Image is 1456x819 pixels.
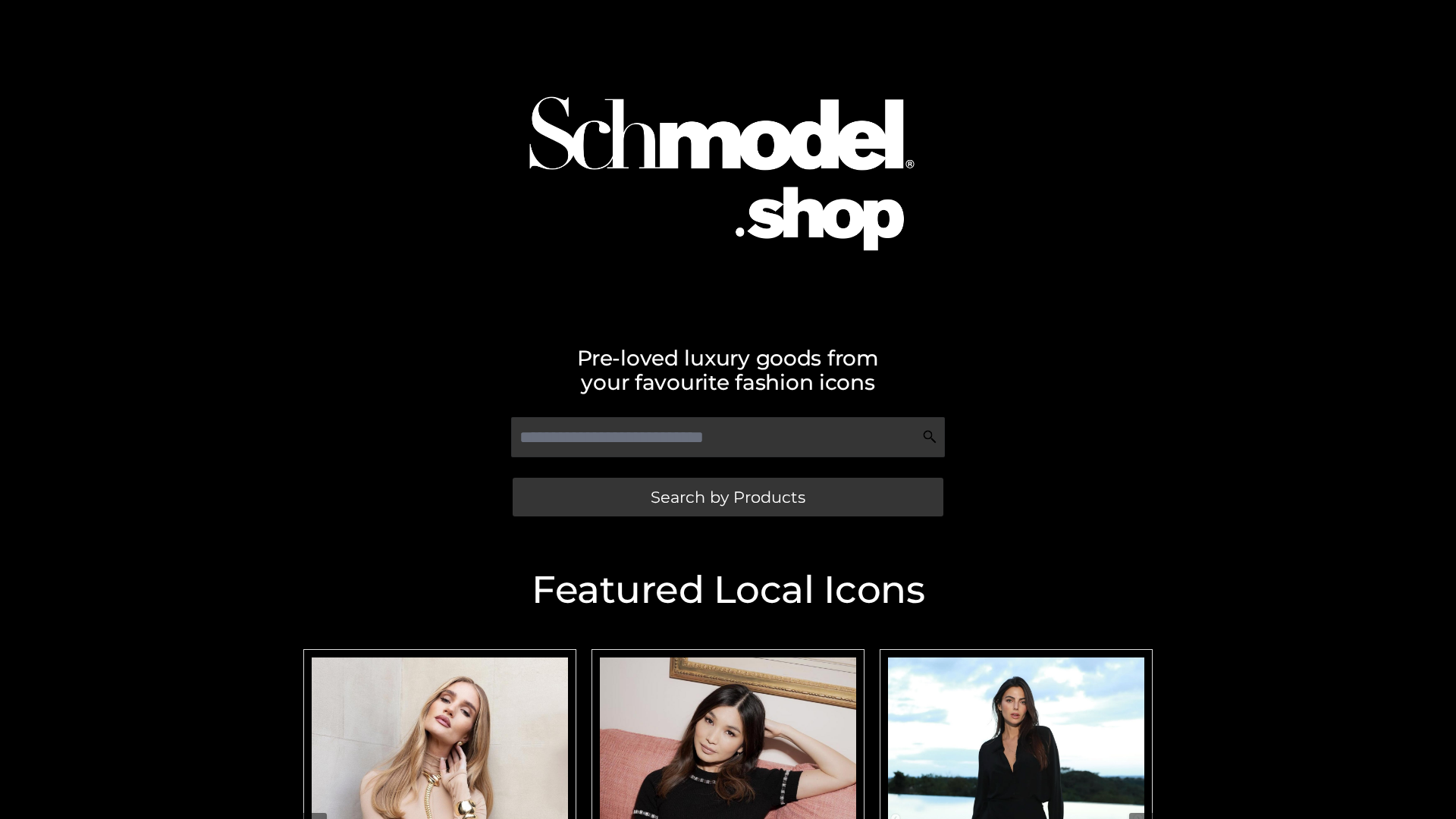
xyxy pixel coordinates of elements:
h2: Featured Local Icons​ [296,571,1160,609]
img: Search Icon [922,429,937,444]
span: Search by Products [651,489,805,505]
a: Search by Products [513,478,943,516]
h2: Pre-loved luxury goods from your favourite fashion icons [296,346,1160,394]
